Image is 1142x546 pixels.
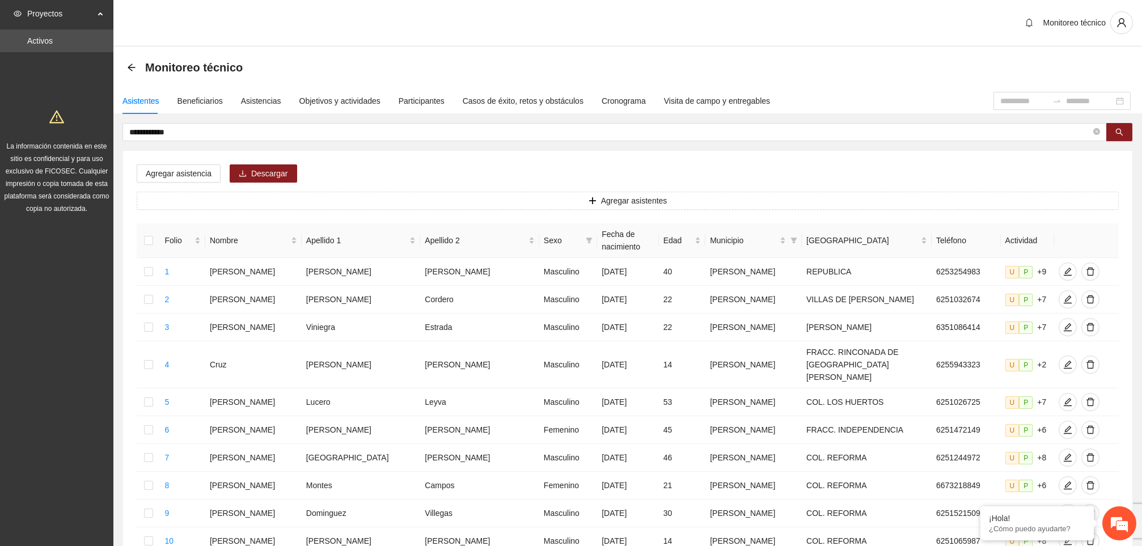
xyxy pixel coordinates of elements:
button: delete [1081,504,1099,522]
td: +7 [1001,388,1054,416]
td: 46 [659,444,706,472]
td: [PERSON_NAME] [302,286,421,314]
td: 6255943323 [932,341,1001,388]
span: edit [1059,453,1076,462]
td: COL. REFORMA [802,500,932,527]
td: [PERSON_NAME] [705,388,802,416]
span: to [1052,96,1061,105]
td: Campos [420,472,539,500]
span: plus [589,197,597,206]
td: Femenino [539,472,597,500]
td: [PERSON_NAME] [302,258,421,286]
span: edit [1059,295,1076,304]
td: Cordero [420,286,539,314]
div: Cronograma [602,95,646,107]
button: edit [1059,393,1077,411]
td: 6251521509 [932,500,1001,527]
td: [GEOGRAPHIC_DATA] [302,444,421,472]
button: delete [1081,393,1099,411]
td: [PERSON_NAME] [205,416,302,444]
span: P [1019,321,1033,334]
span: filter [790,237,797,244]
span: edit [1059,360,1076,369]
td: [DATE] [597,500,658,527]
button: plusAgregar asistentes [137,192,1119,210]
th: Nombre [205,223,302,258]
span: arrow-left [127,63,136,72]
td: +2 [1001,341,1054,388]
td: Masculino [539,286,597,314]
button: Agregar asistencia [137,164,221,183]
span: Folio [164,234,192,247]
td: 45 [659,416,706,444]
td: COL. REFORMA [802,472,932,500]
button: edit [1059,263,1077,281]
td: [PERSON_NAME] [205,314,302,341]
td: [PERSON_NAME] [420,341,539,388]
button: delete [1081,263,1099,281]
td: +9 [1001,500,1054,527]
span: Proyectos [27,2,94,25]
span: Monitoreo técnico [145,58,243,77]
td: Viniegra [302,314,421,341]
td: [PERSON_NAME] [705,416,802,444]
button: edit [1059,476,1077,494]
span: Municipio [710,234,777,247]
button: edit [1059,355,1077,374]
td: Masculino [539,258,597,286]
td: [PERSON_NAME] [205,472,302,500]
td: [PERSON_NAME] [205,258,302,286]
button: delete [1081,476,1099,494]
td: Cruz [205,341,302,388]
span: Descargar [251,167,288,180]
span: Apellido 2 [425,234,526,247]
td: [PERSON_NAME] [705,341,802,388]
td: [PERSON_NAME] [420,444,539,472]
button: search [1106,123,1132,141]
span: bell [1021,18,1038,27]
span: U [1005,266,1020,278]
span: delete [1082,397,1099,407]
td: +6 [1001,472,1054,500]
button: edit [1059,318,1077,336]
td: [PERSON_NAME] [420,258,539,286]
span: edit [1059,536,1076,545]
td: [PERSON_NAME] [705,286,802,314]
td: Dominguez [302,500,421,527]
th: Fecha de nacimiento [597,223,658,258]
td: [PERSON_NAME] [705,258,802,286]
span: edit [1059,481,1076,490]
td: COL. LOS HUERTOS [802,388,932,416]
td: 14 [659,341,706,388]
td: REPUBLICA [802,258,932,286]
span: P [1019,452,1033,464]
button: bell [1020,14,1038,32]
a: 7 [164,453,169,462]
td: [PERSON_NAME] [302,341,421,388]
span: eye [14,10,22,18]
td: +8 [1001,444,1054,472]
td: COL. REFORMA [802,444,932,472]
button: delete [1081,421,1099,439]
span: filter [788,232,800,249]
td: [DATE] [597,444,658,472]
td: 6253254983 [932,258,1001,286]
div: Casos de éxito, retos y obstáculos [463,95,583,107]
td: [DATE] [597,258,658,286]
span: download [239,170,247,179]
span: swap-right [1052,96,1061,105]
td: 6251026725 [932,388,1001,416]
td: 22 [659,286,706,314]
td: [PERSON_NAME] [705,314,802,341]
a: 5 [164,397,169,407]
td: FRACC. INDEPENDENCIA [802,416,932,444]
span: delete [1082,481,1099,490]
span: filter [583,232,595,249]
td: [PERSON_NAME] [302,416,421,444]
a: 1 [164,267,169,276]
td: Masculino [539,341,597,388]
td: Villegas [420,500,539,527]
td: [DATE] [597,388,658,416]
td: [DATE] [597,314,658,341]
td: 6251032674 [932,286,1001,314]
